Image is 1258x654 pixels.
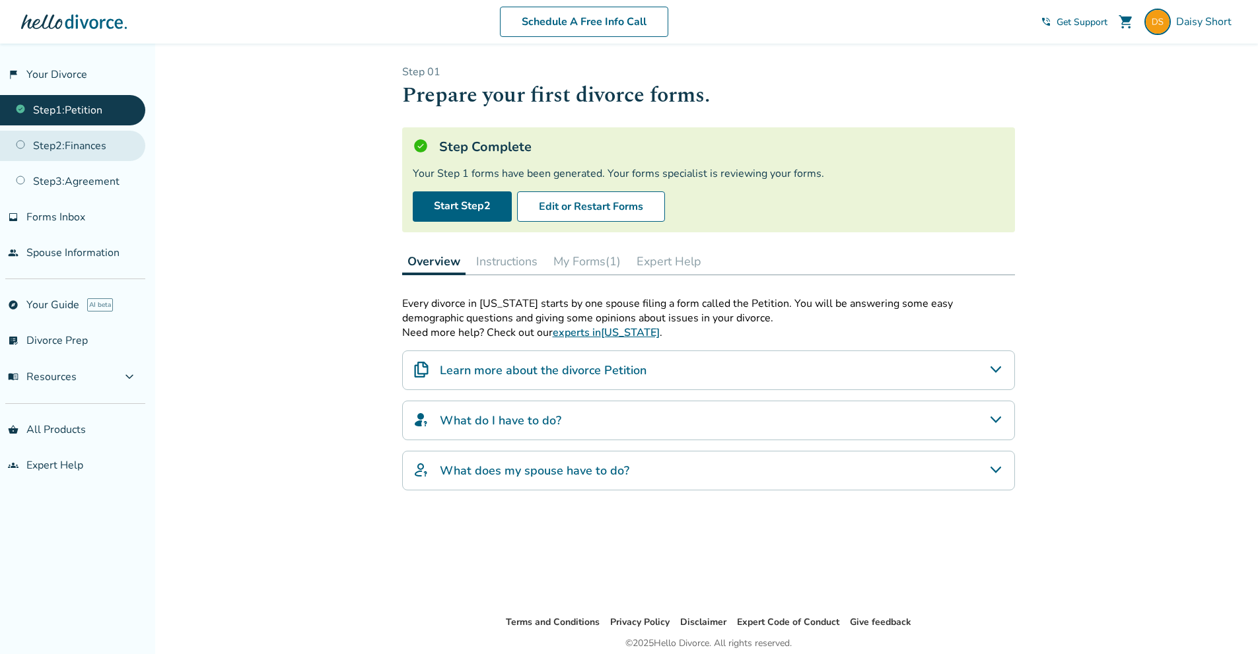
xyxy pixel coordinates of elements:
[548,248,626,275] button: My Forms(1)
[517,191,665,222] button: Edit or Restart Forms
[87,298,113,311] span: AI beta
[8,372,18,382] span: menu_book
[8,335,18,346] span: list_alt_check
[402,79,1015,112] h1: Prepare your first divorce forms.
[26,210,85,224] span: Forms Inbox
[402,296,1015,325] p: Every divorce in [US_STATE] starts by one spouse filing a form called the Petition. You will be a...
[500,7,668,37] a: Schedule A Free Info Call
[402,451,1015,490] div: What does my spouse have to do?
[8,69,18,80] span: flag_2
[440,462,629,479] h4: What does my spouse have to do?
[413,362,429,377] img: Learn more about the divorce Petition
[471,248,543,275] button: Instructions
[1057,16,1107,28] span: Get Support
[440,362,646,379] h4: Learn more about the divorce Petition
[8,370,77,384] span: Resources
[1041,16,1051,27] span: phone_in_talk
[506,616,600,628] a: Terms and Conditions
[413,166,1004,181] div: Your Step 1 forms have been generated. Your forms specialist is reviewing your forms.
[8,212,18,222] span: inbox
[8,247,18,258] span: people
[1192,591,1258,654] iframe: Chat Widget
[8,300,18,310] span: explore
[1041,16,1107,28] a: phone_in_talkGet Support
[413,191,512,222] a: Start Step2
[737,616,839,628] a: Expert Code of Conduct
[413,462,429,478] img: What does my spouse have to do?
[631,248,707,275] button: Expert Help
[1176,15,1237,29] span: Daisy Short
[850,614,911,630] li: Give feedback
[439,138,532,156] h5: Step Complete
[625,636,792,651] div: © 2025 Hello Divorce. All rights reserved.
[402,65,1015,79] p: Step 0 1
[440,412,561,429] h4: What do I have to do?
[8,460,18,471] span: groups
[413,412,429,428] img: What do I have to do?
[122,369,137,385] span: expand_more
[402,401,1015,440] div: What do I have to do?
[680,614,726,630] li: Disclaimer
[610,616,670,628] a: Privacy Policy
[8,424,18,435] span: shopping_basket
[402,350,1015,390] div: Learn more about the divorce Petition
[553,325,660,340] a: experts in[US_STATE]
[402,248,466,275] button: Overview
[402,325,1015,340] p: Need more help? Check out our .
[1118,14,1134,30] span: shopping_cart
[1144,9,1171,35] img: daisydshort@gmail.com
